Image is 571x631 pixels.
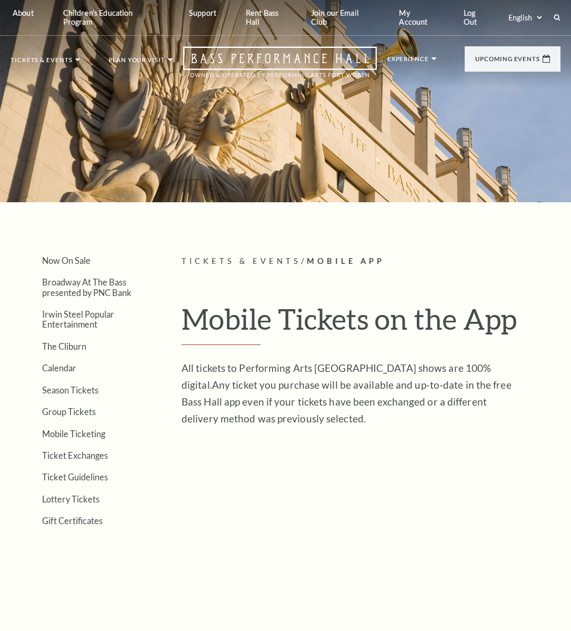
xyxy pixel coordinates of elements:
span: Tickets & Events [182,257,301,265]
a: Ticket Exchanges [42,450,108,460]
span: Mobile App [307,257,385,265]
p: Rent Bass Hall [246,8,292,27]
p: Experience [387,56,429,67]
span: Any ticket you purchase will be available and up-to-date in the free Bass Hall app even if your t... [182,362,512,425]
a: Mobile Ticketing [42,429,105,439]
span: All tickets to Performing Arts [GEOGRAPHIC_DATA] shows are 100% digital. [182,362,491,391]
p: Tickets & Events [11,57,73,68]
a: Ticket Guidelines [42,472,108,482]
p: About [13,8,34,17]
p: / [182,255,560,268]
p: Support [189,8,216,17]
a: Lottery Tickets [42,494,99,504]
a: Calendar [42,363,76,373]
p: Plan Your Visit [108,57,165,68]
a: Now On Sale [42,255,91,265]
a: The Cliburn [42,341,86,351]
a: Broadway At The Bass presented by PNC Bank [42,277,132,297]
p: Children's Education Program [63,8,159,27]
h1: Mobile Tickets on the App [182,302,560,345]
a: Irwin Steel Popular Entertainment [42,309,114,329]
p: Upcoming Events [475,56,540,67]
a: Gift Certificates [42,516,103,526]
a: Group Tickets [42,407,96,417]
select: Select: [506,13,544,23]
iframe: YouTube video player [182,443,476,609]
a: Season Tickets [42,385,98,395]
